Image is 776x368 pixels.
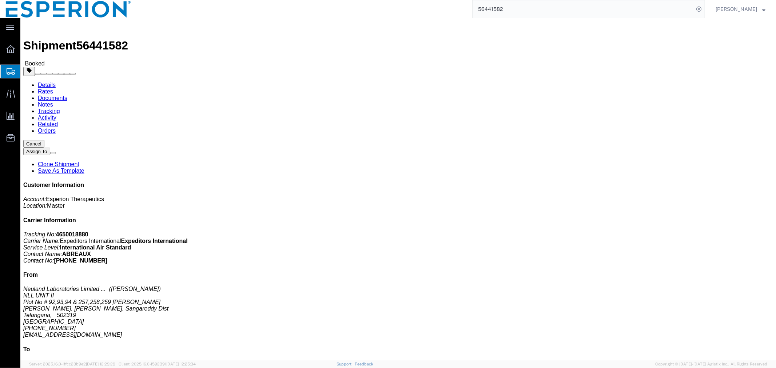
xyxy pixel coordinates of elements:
span: [DATE] 12:25:34 [166,362,196,366]
span: Copyright © [DATE]-[DATE] Agistix Inc., All Rights Reserved [655,361,767,367]
a: Support [337,362,355,366]
input: Search for shipment number, reference number [473,0,694,18]
span: Alexandra Breaux [716,5,757,13]
a: Feedback [355,362,373,366]
span: [DATE] 12:29:29 [86,362,115,366]
iframe: FS Legacy Container [20,18,776,360]
span: Client: 2025.16.0-1592391 [119,362,196,366]
span: Server: 2025.16.0-1ffcc23b9e2 [29,362,115,366]
button: [PERSON_NAME] [715,5,766,13]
